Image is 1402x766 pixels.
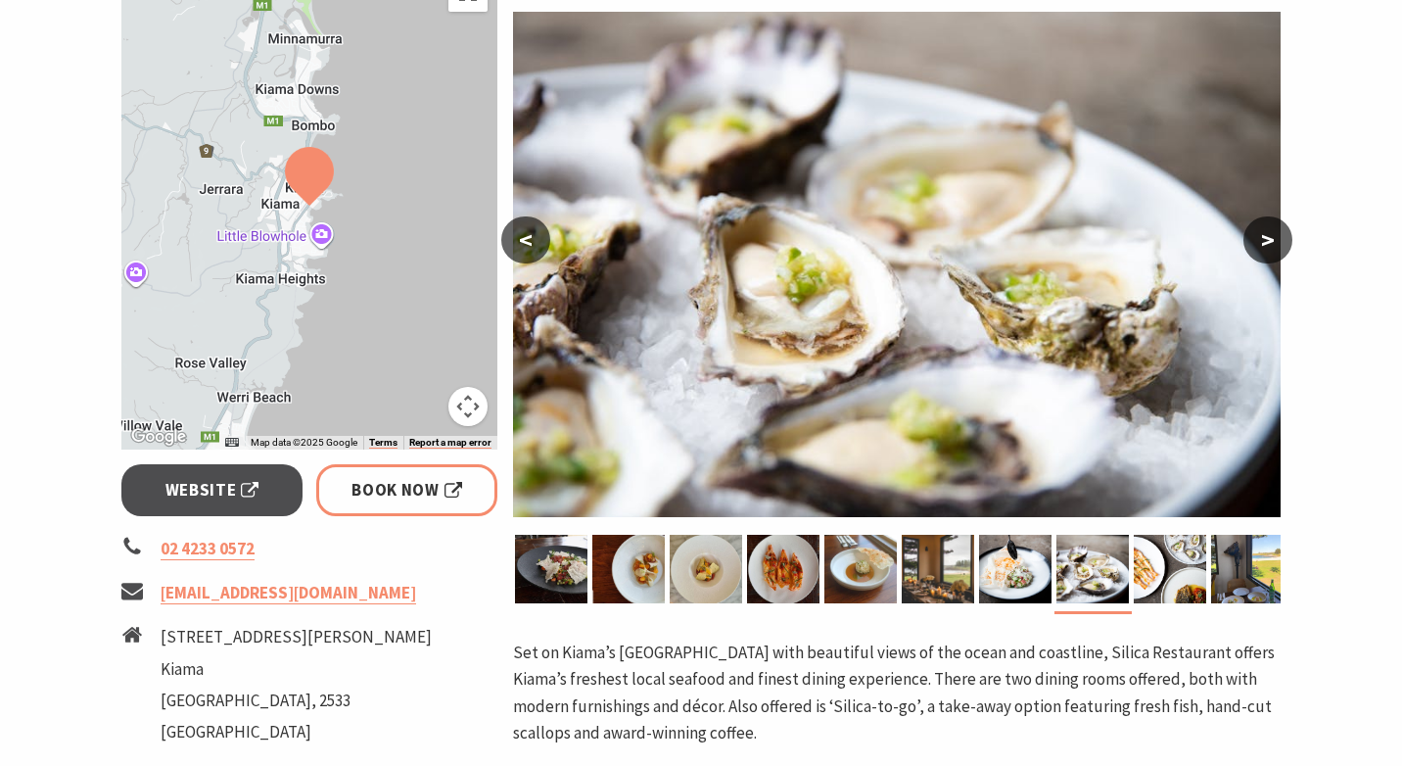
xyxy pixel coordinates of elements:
[165,477,259,503] span: Website
[513,640,1281,746] p: Set on Kiama’s [GEOGRAPHIC_DATA] with beautiful views of the ocean and coastline, Silica Restaura...
[824,535,897,603] img: Scallop
[1211,535,1284,603] img: Surf Beach
[161,656,432,683] li: Kiama
[161,719,432,745] li: [GEOGRAPHIC_DATA]
[979,535,1051,603] img: a la carte
[448,387,488,426] button: Map camera controls
[316,464,497,516] a: Book Now
[1056,535,1129,603] img: Oysters
[126,424,191,450] a: Click to see this area on Google Maps
[161,688,432,714] li: [GEOGRAPHIC_DATA], 2533
[515,535,587,603] img: kangaroo
[121,464,303,516] a: Website
[161,624,432,650] li: [STREET_ADDRESS][PERSON_NAME]
[126,424,191,450] img: Google
[501,216,550,263] button: <
[670,535,742,603] img: dessert
[1243,216,1292,263] button: >
[902,535,974,603] img: Events at Silica Restaurant
[592,535,665,603] img: Scallops 2
[369,437,397,449] a: Terms (opens in new tab)
[351,477,462,503] span: Book Now
[225,436,239,450] button: Keyboard shortcuts
[747,535,819,603] img: prawns
[251,437,357,448] span: Map data ©2025 Google
[409,437,491,449] a: Report a map error
[161,538,255,560] a: 02 4233 0572
[1134,535,1206,603] img: a la carte
[513,12,1281,517] img: Oysters
[161,582,416,604] a: [EMAIL_ADDRESS][DOMAIN_NAME]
